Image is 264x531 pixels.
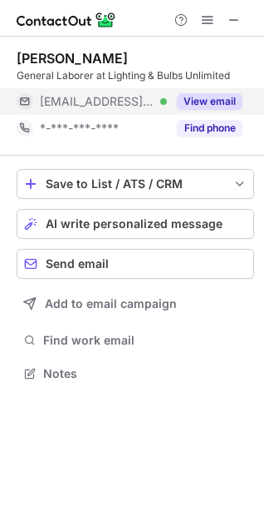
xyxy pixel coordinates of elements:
span: [EMAIL_ADDRESS][DOMAIN_NAME] [40,94,154,109]
span: AI write personalized message [46,217,222,231]
button: Add to email campaign [17,289,254,319]
img: ContactOut v5.3.10 [17,10,116,30]
span: Add to email campaign [45,297,177,310]
button: AI write personalized message [17,209,254,239]
button: Send email [17,249,254,279]
div: General Laborer at Lighting & Bulbs Unlimited [17,68,254,83]
button: save-profile-one-click [17,169,254,199]
div: [PERSON_NAME] [17,50,128,67]
button: Reveal Button [177,93,242,110]
button: Notes [17,362,254,385]
span: Send email [46,257,109,270]
span: Find work email [43,333,247,348]
div: Save to List / ATS / CRM [46,177,225,191]
span: Notes [43,366,247,381]
button: Reveal Button [177,120,242,136]
button: Find work email [17,329,254,352]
